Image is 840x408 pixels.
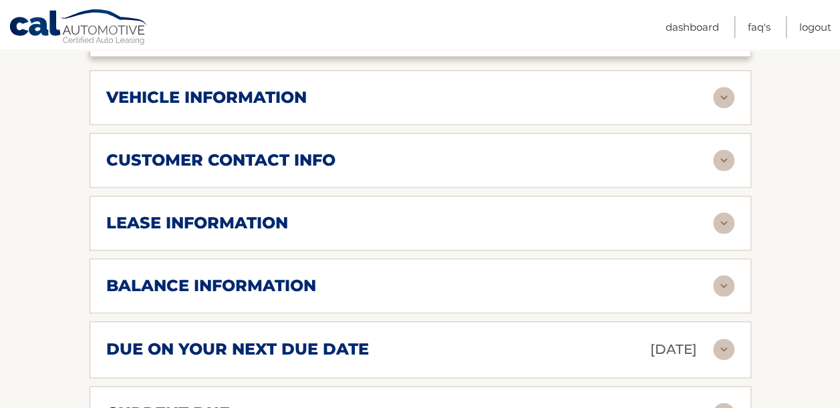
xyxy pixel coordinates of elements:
img: accordion-rest.svg [713,150,734,171]
img: accordion-rest.svg [713,87,734,108]
h2: customer contact info [106,150,335,170]
a: Dashboard [666,16,719,38]
p: [DATE] [650,338,697,361]
img: accordion-rest.svg [713,275,734,296]
h2: balance information [106,276,316,296]
h2: vehicle information [106,87,307,108]
a: Cal Automotive [9,9,149,47]
img: accordion-rest.svg [713,339,734,360]
img: accordion-rest.svg [713,212,734,234]
h2: lease information [106,213,288,233]
a: FAQ's [748,16,771,38]
a: Logout [799,16,831,38]
h2: due on your next due date [106,339,369,359]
